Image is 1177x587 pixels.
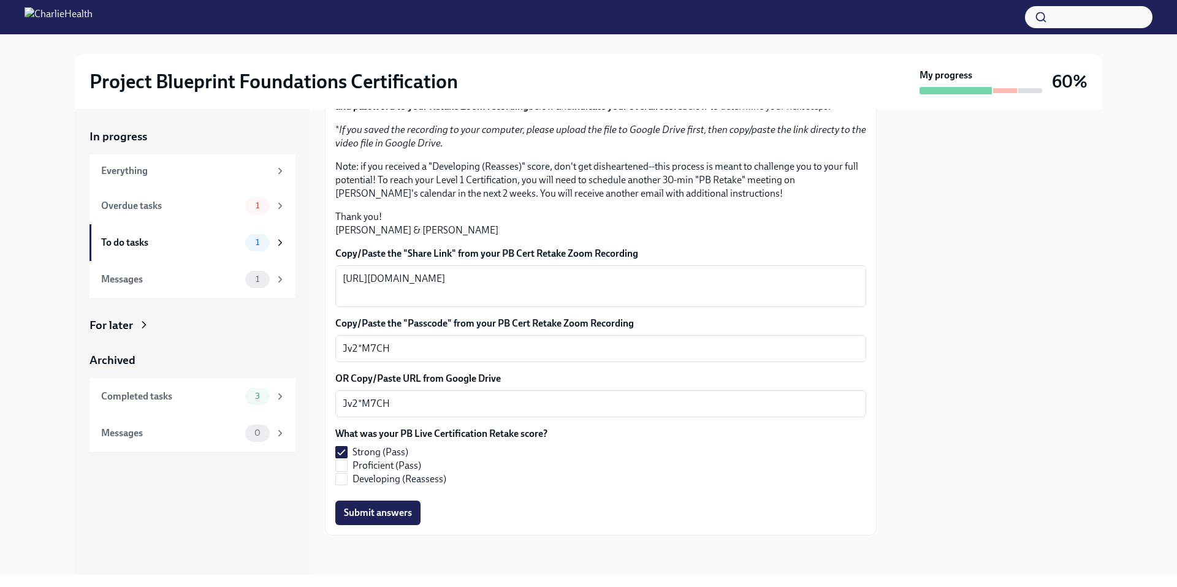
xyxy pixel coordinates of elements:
textarea: Jv2*M7CH [343,341,859,356]
a: Everything [90,154,295,187]
div: Messages [101,426,240,440]
div: For later [90,317,133,333]
label: Copy/Paste the "Share Link" from your PB Cert Retake Zoom Recording [335,247,866,260]
strong: My progress [920,69,972,82]
a: Archived [90,352,295,368]
div: Overdue tasks [101,199,240,213]
p: Thank you! [PERSON_NAME] & [PERSON_NAME] [335,210,866,237]
em: If you saved the recording to your computer, please upload the file to Google Drive first, then c... [335,124,866,149]
a: In progress [90,129,295,145]
a: Messages0 [90,415,295,452]
label: OR Copy/Paste URL from Google Drive [335,372,866,385]
span: 0 [247,428,268,437]
span: 1 [248,238,267,247]
div: Messages [101,273,240,286]
a: To do tasks1 [90,224,295,261]
span: 3 [248,392,267,401]
span: Strong (Pass) [352,445,408,459]
span: 1 [248,275,267,284]
a: For later [90,317,295,333]
span: 1 [248,201,267,210]
span: Developing (Reassess) [352,472,446,486]
a: Messages1 [90,261,295,298]
span: Proficient (Pass) [352,459,421,472]
label: Copy/Paste the "Passcode" from your PB Cert Retake Zoom Recording [335,317,866,330]
h2: Project Blueprint Foundations Certification [90,69,458,94]
div: Completed tasks [101,390,240,403]
label: What was your PB Live Certification Retake score? [335,427,547,441]
textarea: [URL][DOMAIN_NAME] [343,271,859,301]
div: To do tasks [101,236,240,249]
img: CharlieHealth [25,7,93,27]
textarea: Jv2*M7CH [343,396,859,411]
div: Everything [101,164,270,178]
a: Overdue tasks1 [90,187,295,224]
button: Submit answers [335,501,421,525]
span: Submit answers [344,507,412,519]
h3: 60% [1052,70,1087,93]
a: Completed tasks3 [90,378,295,415]
p: Note: if you received a "Developing (Reasses)" score, don't get disheartened--this process is mea... [335,160,866,200]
